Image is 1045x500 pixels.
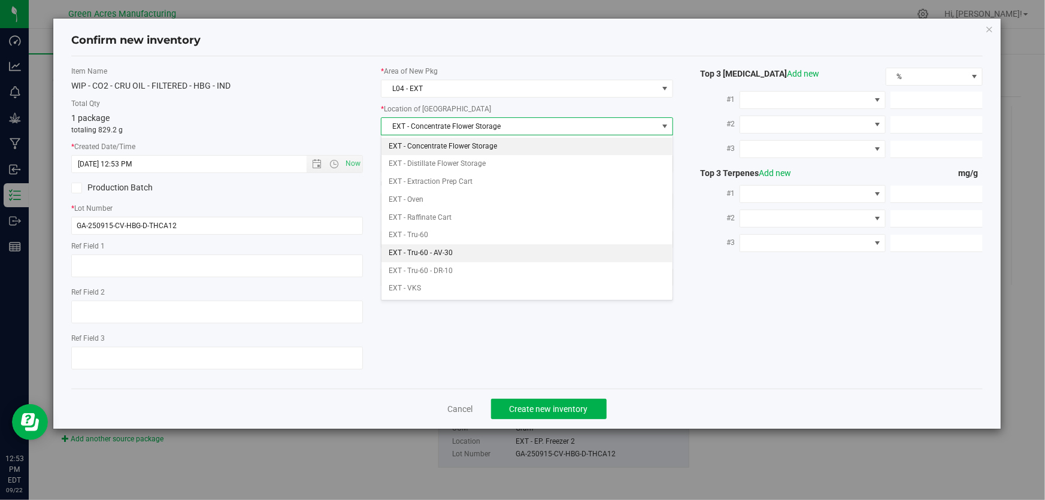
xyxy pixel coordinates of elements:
label: Ref Field 2 [71,287,363,298]
label: Ref Field 3 [71,333,363,344]
label: Area of New Pkg [381,66,673,77]
li: EXT - Concentrate Flower Storage [381,138,673,156]
li: EXT - Tru-60 - AV-30 [381,244,673,262]
span: Top 3 Terpenes [691,168,792,178]
p: totaling 829.2 g [71,125,363,135]
h4: Confirm new inventory [71,33,201,49]
label: #3 [691,232,740,253]
button: Create new inventory [491,399,607,419]
li: EXT - Extraction Prep Cart [381,173,673,191]
a: Add new [759,168,792,178]
a: Cancel [448,403,473,415]
label: Created Date/Time [71,141,363,152]
span: 1 package [71,113,110,123]
span: select [658,118,673,135]
li: EXT - Oven [381,191,673,209]
label: Production Batch [71,181,208,194]
label: #2 [691,113,740,135]
li: EXT - Distillate Flower Storage [381,155,673,173]
div: WIP - CO2 - CRU OIL - FILTERED - HBG - IND [71,80,363,92]
span: Create new inventory [510,404,588,414]
span: Top 3 [MEDICAL_DATA] [691,69,820,78]
span: mg/g [958,168,983,178]
iframe: Resource center [12,404,48,440]
label: Location of [GEOGRAPHIC_DATA] [381,104,673,114]
label: #3 [691,138,740,159]
label: #1 [691,183,740,204]
span: % [886,68,967,85]
a: Add new [787,69,820,78]
li: EXT - Raffinate Cart [381,209,673,227]
label: Total Qty [71,98,363,109]
span: EXT - Concentrate Flower Storage [381,118,657,135]
li: EXT - Tru-60 - DR-10 [381,262,673,280]
label: Item Name [71,66,363,77]
li: EXT - VKS [381,280,673,298]
li: EXT - Tru-60 [381,226,673,244]
label: Lot Number [71,203,363,214]
span: Set Current date [343,155,364,172]
label: Ref Field 1 [71,241,363,251]
span: Open the time view [324,159,344,169]
label: #1 [691,89,740,110]
label: #2 [691,207,740,229]
span: Open the date view [307,159,327,169]
span: L04 - EXT [381,80,657,97]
